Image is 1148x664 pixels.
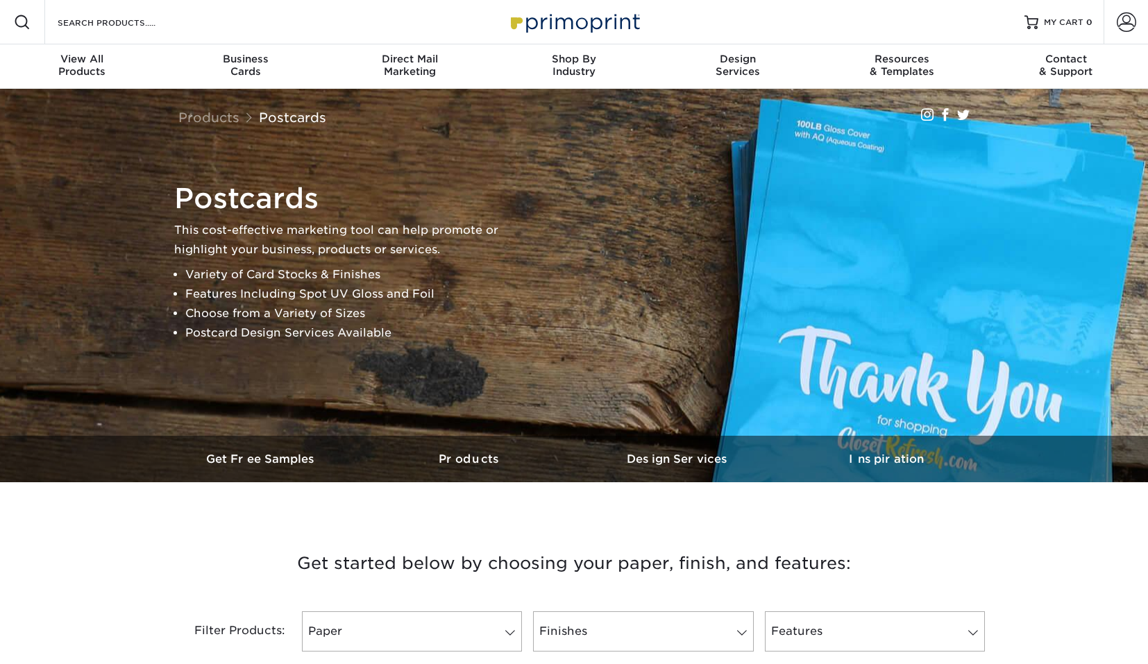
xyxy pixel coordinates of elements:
[158,452,366,466] h3: Get Free Samples
[302,611,522,652] a: Paper
[185,304,521,323] li: Choose from a Variety of Sizes
[259,110,326,125] a: Postcards
[492,53,656,78] div: Industry
[168,532,980,595] h3: Get started below by choosing your paper, finish, and features:
[656,44,820,89] a: DesignServices
[56,14,192,31] input: SEARCH PRODUCTS.....
[820,53,984,78] div: & Templates
[533,611,753,652] a: Finishes
[328,53,492,65] span: Direct Mail
[185,265,521,284] li: Variety of Card Stocks & Finishes
[366,452,574,466] h3: Products
[492,44,656,89] a: Shop ByIndustry
[174,182,521,215] h1: Postcards
[178,110,239,125] a: Products
[185,284,521,304] li: Features Including Spot UV Gloss and Foil
[656,53,820,78] div: Services
[574,452,782,466] h3: Design Services
[765,611,985,652] a: Features
[1044,17,1083,28] span: MY CART
[782,436,990,482] a: Inspiration
[820,53,984,65] span: Resources
[574,436,782,482] a: Design Services
[185,323,521,343] li: Postcard Design Services Available
[174,221,521,259] p: This cost-effective marketing tool can help promote or highlight your business, products or servi...
[366,436,574,482] a: Products
[505,7,643,37] img: Primoprint
[164,53,328,65] span: Business
[158,436,366,482] a: Get Free Samples
[820,44,984,89] a: Resources& Templates
[328,53,492,78] div: Marketing
[158,611,296,652] div: Filter Products:
[164,44,328,89] a: BusinessCards
[1086,17,1092,27] span: 0
[782,452,990,466] h3: Inspiration
[984,53,1148,65] span: Contact
[984,44,1148,89] a: Contact& Support
[492,53,656,65] span: Shop By
[984,53,1148,78] div: & Support
[328,44,492,89] a: Direct MailMarketing
[164,53,328,78] div: Cards
[656,53,820,65] span: Design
